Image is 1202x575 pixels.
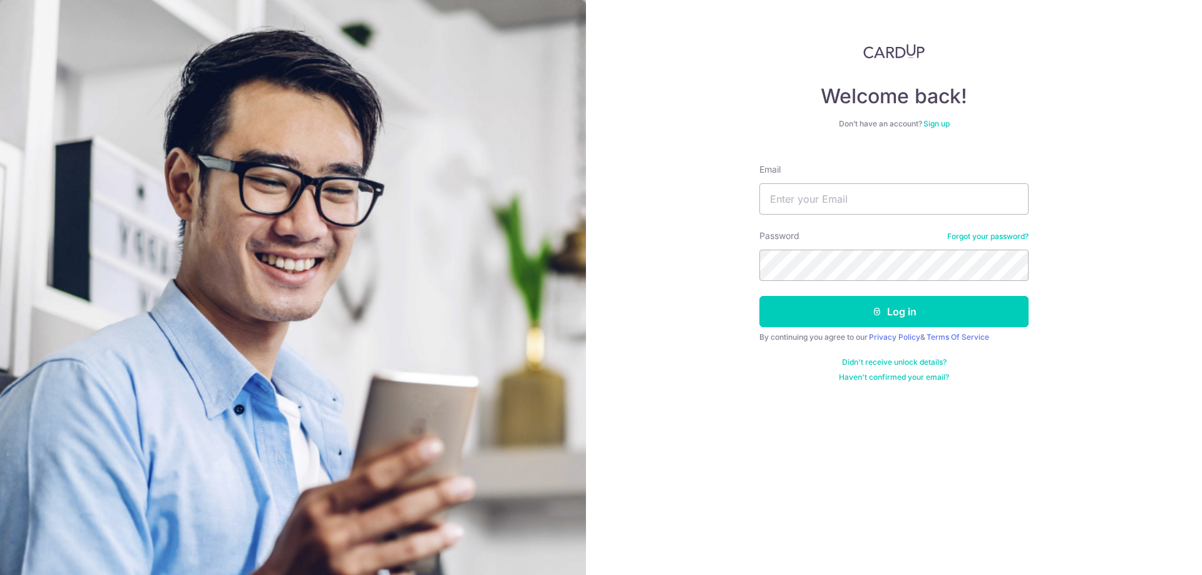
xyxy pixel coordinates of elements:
label: Email [759,163,781,176]
label: Password [759,230,799,242]
a: Haven't confirmed your email? [839,372,949,382]
a: Sign up [923,119,950,128]
a: Privacy Policy [869,332,920,342]
div: By continuing you agree to our & [759,332,1029,342]
a: Terms Of Service [927,332,989,342]
img: CardUp Logo [863,44,925,59]
a: Didn't receive unlock details? [842,357,947,367]
input: Enter your Email [759,183,1029,215]
a: Forgot your password? [947,232,1029,242]
div: Don’t have an account? [759,119,1029,129]
h4: Welcome back! [759,84,1029,109]
button: Log in [759,296,1029,327]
